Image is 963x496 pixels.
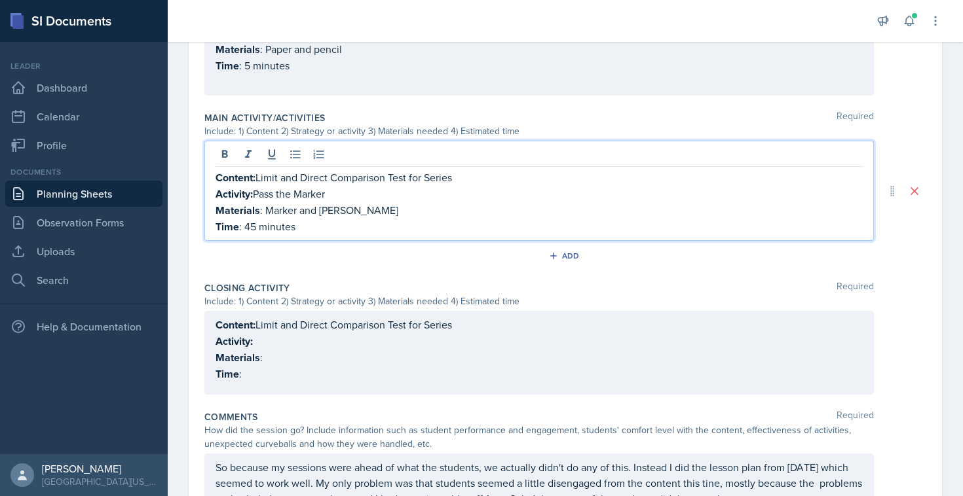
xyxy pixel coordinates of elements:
[216,366,239,381] strong: Time
[552,251,580,261] div: Add
[216,42,260,57] strong: Materials
[216,349,863,366] p: :
[5,132,162,158] a: Profile
[216,317,255,332] strong: Content:
[216,186,863,202] p: Pass the Marker
[837,111,874,124] span: Required
[5,209,162,236] a: Observation Forms
[5,238,162,264] a: Uploads
[5,181,162,207] a: Planning Sheets
[216,202,863,219] p: : Marker and [PERSON_NAME]
[5,103,162,130] a: Calendar
[216,186,253,202] strong: Activity:
[216,170,255,185] strong: Content:
[216,203,260,218] strong: Materials
[204,294,874,308] div: Include: 1) Content 2) Strategy or activity 3) Materials needed 4) Estimated time
[204,410,258,423] label: Comments
[5,75,162,101] a: Dashboard
[216,41,863,58] p: : Paper and pencil
[42,462,157,475] div: [PERSON_NAME]
[837,281,874,294] span: Required
[216,366,863,382] p: :
[5,166,162,178] div: Documents
[216,350,260,365] strong: Materials
[204,124,874,138] div: Include: 1) Content 2) Strategy or activity 3) Materials needed 4) Estimated time
[216,334,253,349] strong: Activity:
[5,267,162,293] a: Search
[5,60,162,72] div: Leader
[544,246,587,266] button: Add
[204,281,290,294] label: Closing Activity
[204,423,874,451] div: How did the session go? Include information such as student performance and engagement, students'...
[216,219,863,235] p: : 45 minutes
[216,169,863,186] p: Limit and Direct Comparison Test for Series
[216,219,239,234] strong: Time
[216,58,239,73] strong: Time
[216,317,863,333] p: Limit and Direct Comparison Test for Series
[42,475,157,488] div: [GEOGRAPHIC_DATA][US_STATE] in [GEOGRAPHIC_DATA]
[5,313,162,340] div: Help & Documentation
[837,410,874,423] span: Required
[204,111,325,124] label: Main Activity/Activities
[216,58,863,74] p: : 5 minutes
